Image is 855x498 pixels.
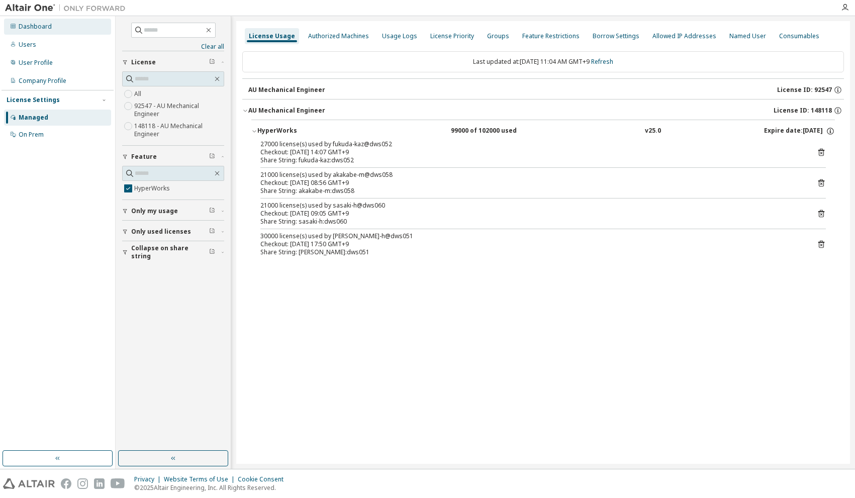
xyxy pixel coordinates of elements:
[774,107,832,115] span: License ID: 148118
[131,244,209,260] span: Collapse on share string
[260,140,802,148] div: 27000 license(s) used by fukuda-kaz@dws052
[248,86,325,94] div: AU Mechanical Engineer
[131,58,156,66] span: License
[134,100,224,120] label: 92547 - AU Mechanical Engineer
[209,58,215,66] span: Clear filter
[134,182,172,194] label: HyperWorks
[19,59,53,67] div: User Profile
[260,248,802,256] div: Share String: [PERSON_NAME]:dws051
[764,127,835,136] div: Expire date: [DATE]
[242,51,844,72] div: Last updated at: [DATE] 11:04 AM GMT+9
[260,148,802,156] div: Checkout: [DATE] 14:07 GMT+9
[260,156,802,164] div: Share String: fukuda-kaz:dws052
[131,228,191,236] span: Only used licenses
[652,32,716,40] div: Allowed IP Addresses
[7,96,60,104] div: License Settings
[61,478,71,489] img: facebook.svg
[122,221,224,243] button: Only used licenses
[777,86,832,94] span: License ID: 92547
[19,41,36,49] div: Users
[779,32,819,40] div: Consumables
[122,200,224,222] button: Only my usage
[242,99,844,122] button: AU Mechanical EngineerLicense ID: 148118
[645,127,661,136] div: v25.0
[94,478,105,489] img: linkedin.svg
[134,120,224,140] label: 148118 - AU Mechanical Engineer
[122,146,224,168] button: Feature
[77,478,88,489] img: instagram.svg
[260,187,802,195] div: Share String: akakabe-m:dws058
[3,478,55,489] img: altair_logo.svg
[382,32,417,40] div: Usage Logs
[164,475,238,483] div: Website Terms of Use
[5,3,131,13] img: Altair One
[131,207,178,215] span: Only my usage
[209,207,215,215] span: Clear filter
[451,127,541,136] div: 99000 of 102000 used
[430,32,474,40] div: License Priority
[251,120,835,142] button: HyperWorks99000 of 102000 usedv25.0Expire date:[DATE]
[111,478,125,489] img: youtube.svg
[248,79,844,101] button: AU Mechanical EngineerLicense ID: 92547
[257,127,348,136] div: HyperWorks
[248,107,325,115] div: AU Mechanical Engineer
[260,210,802,218] div: Checkout: [DATE] 09:05 GMT+9
[260,218,802,226] div: Share String: sasaki-h:dws060
[209,153,215,161] span: Clear filter
[522,32,580,40] div: Feature Restrictions
[122,43,224,51] a: Clear all
[260,240,802,248] div: Checkout: [DATE] 17:50 GMT+9
[238,475,290,483] div: Cookie Consent
[260,232,802,240] div: 30000 license(s) used by [PERSON_NAME]-h@dws051
[729,32,766,40] div: Named User
[19,131,44,139] div: On Prem
[19,114,48,122] div: Managed
[591,57,613,66] a: Refresh
[249,32,295,40] div: License Usage
[260,171,802,179] div: 21000 license(s) used by akakabe-m@dws058
[134,88,143,100] label: All
[209,248,215,256] span: Clear filter
[131,153,157,161] span: Feature
[260,179,802,187] div: Checkout: [DATE] 08:56 GMT+9
[122,51,224,73] button: License
[308,32,369,40] div: Authorized Machines
[134,483,290,492] p: © 2025 Altair Engineering, Inc. All Rights Reserved.
[593,32,639,40] div: Borrow Settings
[134,475,164,483] div: Privacy
[19,23,52,31] div: Dashboard
[209,228,215,236] span: Clear filter
[260,202,802,210] div: 21000 license(s) used by sasaki-h@dws060
[487,32,509,40] div: Groups
[19,77,66,85] div: Company Profile
[122,241,224,263] button: Collapse on share string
